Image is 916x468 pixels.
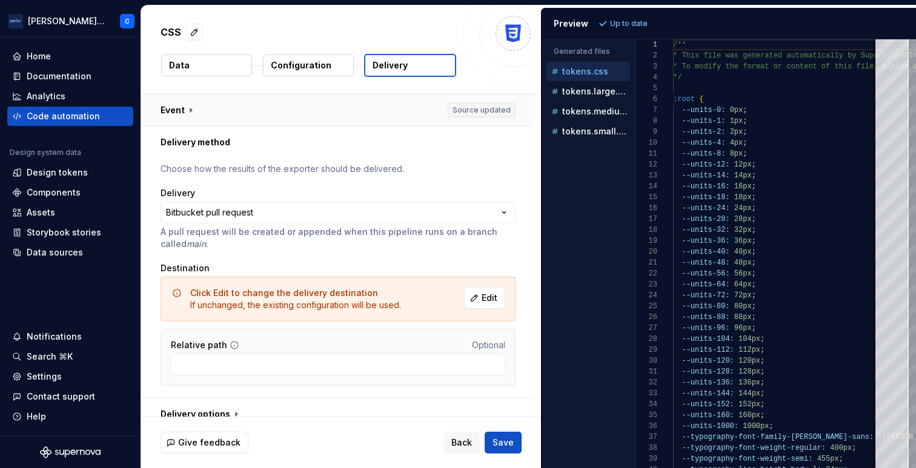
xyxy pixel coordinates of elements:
[7,163,133,182] a: Design tokens
[27,206,55,219] div: Assets
[27,70,91,82] div: Documentation
[734,215,751,223] span: 28px
[636,116,657,127] div: 8
[751,280,755,289] span: ;
[751,160,755,169] span: ;
[636,148,657,159] div: 11
[636,72,657,83] div: 4
[7,203,133,222] a: Assets
[682,291,729,300] span: --units-72:
[27,166,88,179] div: Design tokens
[682,215,729,223] span: --units-28:
[760,389,765,398] span: ;
[546,125,630,138] button: tokens.small.css
[682,389,734,398] span: --units-144:
[734,291,751,300] span: 72px
[682,150,725,158] span: --units-8:
[161,163,516,175] p: Choose how the results of the exporter should be delivered.
[682,259,729,267] span: --units-48:
[738,367,760,376] span: 128px
[760,335,765,343] span: ;
[562,127,630,136] p: tokens.small.css
[636,225,657,236] div: 18
[743,422,769,430] span: 1000px
[751,193,755,202] span: ;
[682,433,874,441] span: --typography-font-family-[PERSON_NAME]-sans:
[161,187,195,199] label: Delivery
[769,422,773,430] span: ;
[682,117,725,125] span: --units-1:
[636,105,657,116] div: 7
[636,399,657,410] div: 34
[751,182,755,191] span: ;
[743,117,747,125] span: ;
[546,85,630,98] button: tokens.large.css
[161,262,210,274] label: Destination
[734,171,751,180] span: 14px
[751,171,755,180] span: ;
[482,292,497,304] span: Edit
[682,204,729,213] span: --units-24:
[161,25,181,39] p: CSS
[636,377,657,388] div: 32
[699,95,703,104] span: {
[751,259,755,267] span: ;
[682,128,725,136] span: --units-2:
[734,302,751,311] span: 80px
[682,106,725,114] span: --units-0:
[636,246,657,257] div: 20
[682,248,729,256] span: --units-40:
[171,339,227,351] label: Relative path
[636,344,657,355] div: 29
[161,432,248,453] button: Give feedback
[271,59,331,71] p: Configuration
[636,127,657,137] div: 9
[546,105,630,118] button: tokens.medium.css
[190,287,401,311] div: If unchanged, the existing configuration will be used.
[734,324,751,332] span: 96px
[738,346,760,354] span: 112px
[40,446,101,458] svg: Supernova Logo
[817,455,838,463] span: 455px
[8,14,23,28] img: f0306bc8-3074-41fb-b11c-7d2e8671d5eb.png
[636,170,657,181] div: 13
[682,280,729,289] span: --units-64:
[161,226,516,250] p: A pull request will be created or appended when this pipeline runs on a branch called .
[636,94,657,105] div: 6
[751,237,755,245] span: ;
[485,432,522,453] button: Save
[636,443,657,453] div: 38
[636,50,657,61] div: 2
[682,411,734,420] span: --units-160:
[636,192,657,203] div: 15
[7,183,133,202] a: Components
[751,291,755,300] span: ;
[7,47,133,66] a: Home
[472,340,505,350] span: Optional
[636,388,657,399] div: 33
[729,128,743,136] span: 2px
[2,8,138,34] button: [PERSON_NAME] AirlinesC
[760,411,765,420] span: ;
[751,324,755,332] span: ;
[636,355,657,366] div: 30
[373,59,408,71] p: Delivery
[636,312,657,323] div: 26
[682,302,729,311] span: --units-80:
[636,290,657,301] div: 24
[636,421,657,432] div: 36
[10,148,81,157] div: Design system data
[7,223,133,242] a: Storybook stories
[743,128,747,136] span: ;
[734,237,751,245] span: 36px
[682,193,729,202] span: --units-18:
[734,193,751,202] span: 18px
[554,18,588,30] div: Preview
[636,279,657,290] div: 23
[729,139,743,147] span: 4px
[738,400,760,409] span: 152px
[682,182,729,191] span: --units-16:
[27,50,51,62] div: Home
[760,346,765,354] span: ;
[27,391,95,403] div: Contact support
